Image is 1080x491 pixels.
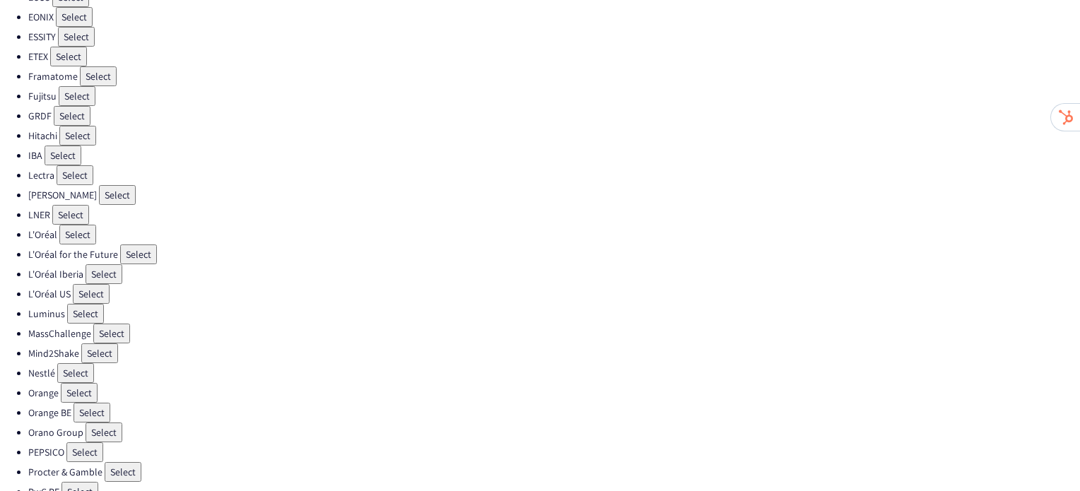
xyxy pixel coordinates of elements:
[28,403,1080,422] li: Orange BE
[28,225,1080,244] li: L'Oréal
[28,264,1080,284] li: L'Oréal Iberia
[99,185,136,205] button: Select
[81,343,118,363] button: Select
[54,106,90,126] button: Select
[28,422,1080,442] li: Orano Group
[105,462,141,482] button: Select
[28,304,1080,324] li: Luminus
[28,462,1080,482] li: Procter & Gamble
[66,442,103,462] button: Select
[86,264,122,284] button: Select
[28,343,1080,363] li: Mind2Shake
[1009,423,1080,491] iframe: Chat Widget
[56,7,93,27] button: Select
[59,86,95,106] button: Select
[59,126,96,146] button: Select
[28,244,1080,264] li: L'Oréal for the Future
[28,126,1080,146] li: Hitachi
[28,185,1080,205] li: [PERSON_NAME]
[86,422,122,442] button: Select
[28,383,1080,403] li: Orange
[67,304,104,324] button: Select
[74,403,110,422] button: Select
[59,225,96,244] button: Select
[28,66,1080,86] li: Framatome
[28,442,1080,462] li: PEPSICO
[93,324,130,343] button: Select
[28,27,1080,47] li: ESSITY
[28,146,1080,165] li: IBA
[28,86,1080,106] li: Fujitsu
[52,205,89,225] button: Select
[28,7,1080,27] li: EONIX
[120,244,157,264] button: Select
[28,205,1080,225] li: LNER
[80,66,117,86] button: Select
[28,106,1080,126] li: GRDF
[28,284,1080,304] li: L'Oréal US
[28,165,1080,185] li: Lectra
[61,383,98,403] button: Select
[73,284,110,304] button: Select
[57,363,94,383] button: Select
[57,165,93,185] button: Select
[58,27,95,47] button: Select
[28,363,1080,383] li: Nestlé
[28,324,1080,343] li: MassChallenge
[45,146,81,165] button: Select
[28,47,1080,66] li: ETEX
[50,47,87,66] button: Select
